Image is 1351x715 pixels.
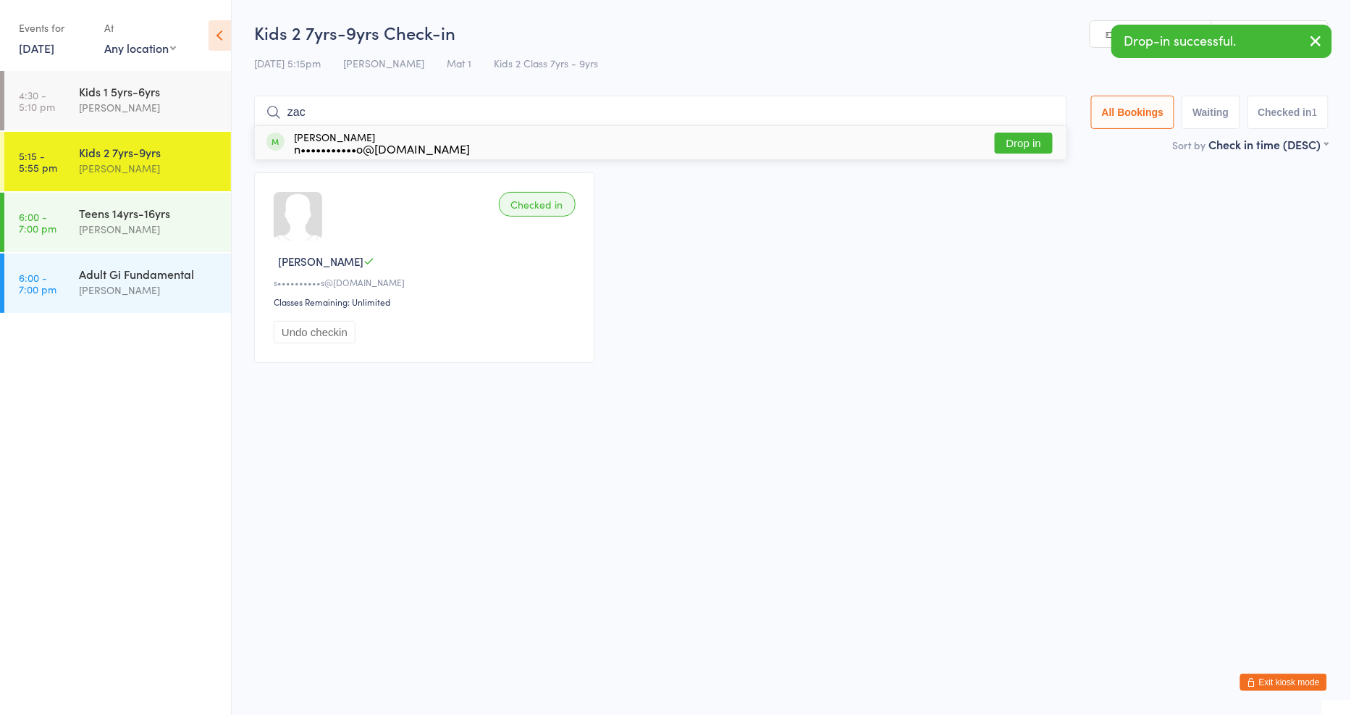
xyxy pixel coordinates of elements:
[1240,674,1327,691] button: Exit kiosk mode
[1111,25,1332,58] div: Drop-in successful.
[274,276,580,288] div: s••••••••••s@[DOMAIN_NAME]
[19,40,54,56] a: [DATE]
[343,56,424,70] span: [PERSON_NAME]
[79,282,219,298] div: [PERSON_NAME]
[254,96,1067,129] input: Search
[1209,136,1329,152] div: Check in time (DESC)
[19,272,56,295] time: 6:00 - 7:00 pm
[294,143,470,154] div: n•••••••••••o@[DOMAIN_NAME]
[79,160,219,177] div: [PERSON_NAME]
[79,83,219,99] div: Kids 1 5yrs-6yrs
[104,16,176,40] div: At
[4,254,231,313] a: 6:00 -7:00 pmAdult Gi Fundamental[PERSON_NAME]
[294,131,470,154] div: [PERSON_NAME]
[4,132,231,191] a: 5:15 -5:55 pmKids 2 7yrs-9yrs[PERSON_NAME]
[995,133,1053,154] button: Drop in
[4,71,231,130] a: 4:30 -5:10 pmKids 1 5yrs-6yrs[PERSON_NAME]
[19,211,56,234] time: 6:00 - 7:00 pm
[79,99,219,116] div: [PERSON_NAME]
[79,205,219,221] div: Teens 14yrs-16yrs
[499,192,576,217] div: Checked in
[278,254,363,269] span: [PERSON_NAME]
[254,56,321,70] span: [DATE] 5:15pm
[1182,96,1240,129] button: Waiting
[1247,96,1329,129] button: Checked in1
[79,266,219,282] div: Adult Gi Fundamental
[274,321,355,343] button: Undo checkin
[274,296,580,308] div: Classes Remaining: Unlimited
[19,150,57,173] time: 5:15 - 5:55 pm
[1312,106,1318,118] div: 1
[254,20,1329,44] h2: Kids 2 7yrs-9yrs Check-in
[1091,96,1175,129] button: All Bookings
[447,56,471,70] span: Mat 1
[4,193,231,252] a: 6:00 -7:00 pmTeens 14yrs-16yrs[PERSON_NAME]
[19,16,90,40] div: Events for
[104,40,176,56] div: Any location
[494,56,598,70] span: Kids 2 Class 7yrs - 9yrs
[1173,138,1206,152] label: Sort by
[19,89,55,112] time: 4:30 - 5:10 pm
[79,221,219,238] div: [PERSON_NAME]
[79,144,219,160] div: Kids 2 7yrs-9yrs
